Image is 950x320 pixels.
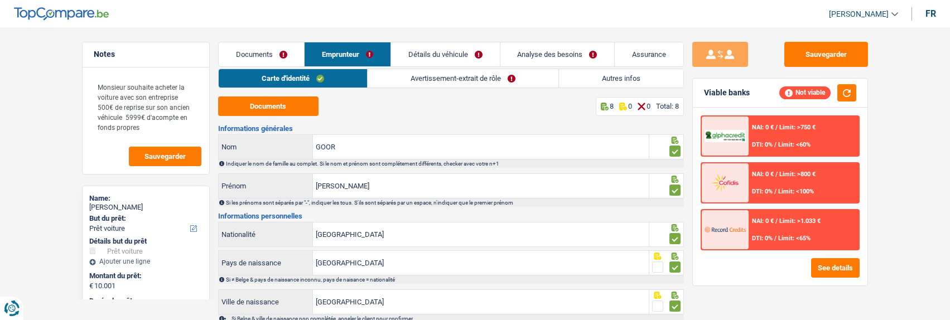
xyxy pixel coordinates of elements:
[89,214,200,223] label: But du prêt:
[219,69,367,88] a: Carte d'identité
[559,69,683,88] a: Autres infos
[226,277,683,283] div: Si ≠ Belge & pays de naissance inconnu, pays de naisance = nationalité
[705,130,746,143] img: AlphaCredit
[752,124,774,131] span: NAI: 0 €
[218,212,684,220] h3: Informations personnelles
[705,219,746,240] img: Record Credits
[779,86,831,99] div: Not viable
[752,171,774,178] span: NAI: 0 €
[89,237,202,246] div: Détails but du prêt
[705,172,746,193] img: Cofidis
[775,171,778,178] span: /
[500,42,615,66] a: Analyse des besoins
[219,135,314,159] label: Nom
[305,42,390,66] a: Emprunteur
[129,147,201,166] button: Sauvegarder
[775,217,778,225] span: /
[89,194,202,203] div: Name:
[829,9,889,19] span: [PERSON_NAME]
[752,188,773,195] span: DTI: 0%
[925,8,936,19] div: fr
[218,125,684,132] h3: Informations générales
[752,217,774,225] span: NAI: 0 €
[752,235,773,242] span: DTI: 0%
[778,188,814,195] span: Limit: <100%
[14,7,109,21] img: TopCompare Logo
[610,102,614,110] p: 8
[226,200,683,206] div: Si les prénoms sont séparés par "-", indiquer les tous. S'ils sont séparés par un espace, n'indiq...
[313,251,649,275] input: Belgique
[144,153,186,160] span: Sauvegarder
[778,141,811,148] span: Limit: <60%
[313,222,649,246] input: Belgique
[89,258,202,265] div: Ajouter une ligne
[219,222,314,246] label: Nationalité
[615,42,683,66] a: Assurance
[778,235,811,242] span: Limit: <65%
[779,171,816,178] span: Limit: >800 €
[89,203,202,212] div: [PERSON_NAME]
[774,235,777,242] span: /
[774,141,777,148] span: /
[704,88,750,98] div: Viable banks
[226,161,683,167] div: Indiquer le nom de famille au complet. Si le nom et prénom sont complétement différents, checker ...
[752,141,773,148] span: DTI: 0%
[219,290,314,314] label: Ville de naissance
[219,174,314,198] label: Prénom
[218,96,319,116] button: Documents
[219,42,305,66] a: Documents
[656,102,679,110] div: Total: 8
[89,271,200,280] label: Montant du prêt:
[391,42,500,66] a: Détails du véhicule
[774,188,777,195] span: /
[89,297,200,306] label: Durée du prêt:
[219,251,314,275] label: Pays de naissance
[820,5,898,23] a: [PERSON_NAME]
[779,217,821,225] span: Limit: >1.033 €
[628,102,632,110] p: 0
[647,102,650,110] p: 0
[89,282,93,290] span: €
[784,42,868,67] button: Sauvegarder
[779,124,816,131] span: Limit: >750 €
[775,124,778,131] span: /
[94,50,198,59] h5: Notes
[811,258,860,278] button: See details
[368,69,558,88] a: Avertissement-extrait de rôle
